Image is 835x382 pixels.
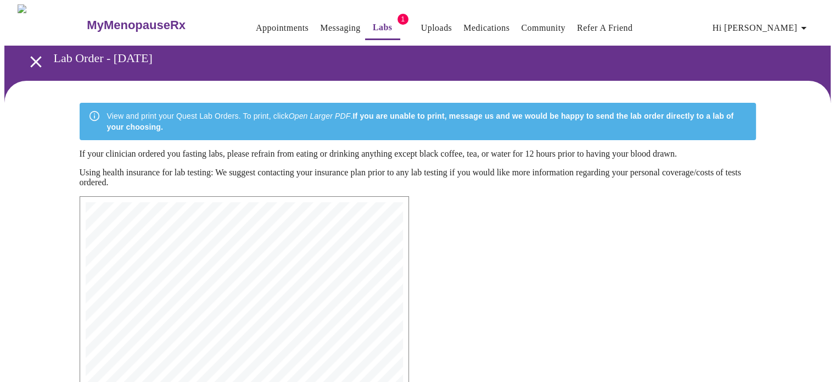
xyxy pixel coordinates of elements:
[116,228,222,234] span: MyMenopauseRx Medical Group
[463,20,509,36] a: Medications
[116,290,195,297] span: Patient Information:
[107,112,734,131] strong: If you are unable to print, message us and we would be happy to send the lab order directly to a ...
[320,20,360,36] a: Messaging
[256,20,309,36] a: Appointments
[316,17,365,39] button: Messaging
[517,17,570,39] button: Community
[459,17,514,39] button: Medications
[116,359,187,366] span: Ordering Physician
[116,241,183,248] span: [GEOGRAPHIC_DATA]
[397,14,408,25] span: 1
[86,6,229,45] a: MyMenopauseRx
[373,20,393,35] a: Labs
[54,51,774,65] h3: Lab Order - [DATE]
[116,248,199,255] span: Phone: [PHONE_NUMBER]
[116,346,187,352] span: Order date: [DATE]
[116,332,207,339] span: Sex: [DEMOGRAPHIC_DATA]
[116,255,191,262] span: Fax: [PHONE_NUMBER]
[289,112,351,120] em: Open Larger PDF
[87,18,186,32] h3: MyMenopauseRx
[417,17,457,39] button: Uploads
[116,311,254,318] span: [GEOGRAPHIC_DATA], [US_STATE] 32533
[116,234,179,241] span: [STREET_ADDRESS]
[365,16,400,40] button: Labs
[116,297,167,303] span: [PERSON_NAME]
[80,149,756,159] p: If your clinician ordered you fasting labs, please refrain from eating or drinking anything excep...
[708,17,815,39] button: Hi [PERSON_NAME]
[116,276,211,283] span: Account Number: 73929327
[80,168,756,187] p: Using health insurance for lab testing: We suggest contacting your insurance plan prior to any la...
[20,46,52,78] button: open drawer
[577,20,633,36] a: Refer a Friend
[421,20,452,36] a: Uploads
[573,17,637,39] button: Refer a Friend
[251,17,313,39] button: Appointments
[116,304,179,311] span: [STREET_ADDRESS]
[107,106,747,137] div: View and print your Quest Lab Orders. To print, click .
[116,325,207,331] span: DOB: [DEMOGRAPHIC_DATA]
[18,4,86,46] img: MyMenopauseRx Logo
[116,374,211,380] span: NPI: [US_HEALTHCARE_NPI]
[116,367,238,373] span: Name: [PERSON_NAME], APRN FNP-C
[713,20,810,36] span: Hi [PERSON_NAME]
[521,20,565,36] a: Community
[116,318,155,324] span: 8505497492
[116,269,171,276] span: Insurance Bill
